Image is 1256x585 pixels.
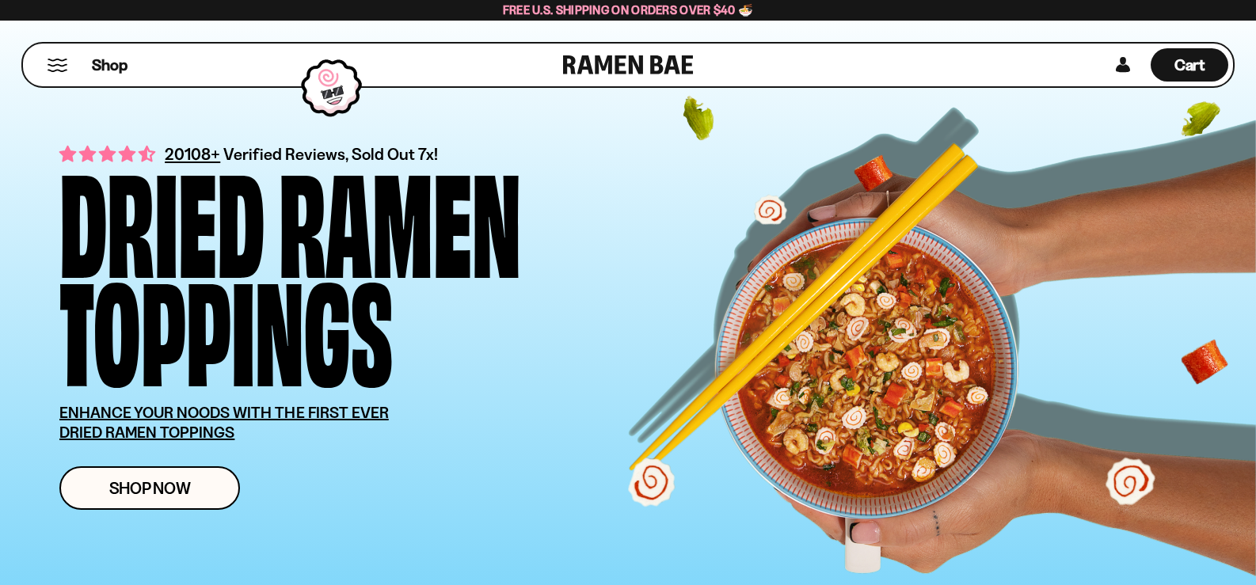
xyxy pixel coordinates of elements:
[109,480,191,496] span: Shop Now
[59,271,393,379] div: Toppings
[92,48,128,82] a: Shop
[47,59,68,72] button: Mobile Menu Trigger
[1151,44,1228,86] a: Cart
[59,162,265,271] div: Dried
[1174,55,1205,74] span: Cart
[59,466,240,510] a: Shop Now
[503,2,754,17] span: Free U.S. Shipping on Orders over $40 🍜
[59,403,389,442] u: ENHANCE YOUR NOODS WITH THE FIRST EVER DRIED RAMEN TOPPINGS
[92,55,128,76] span: Shop
[279,162,521,271] div: Ramen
